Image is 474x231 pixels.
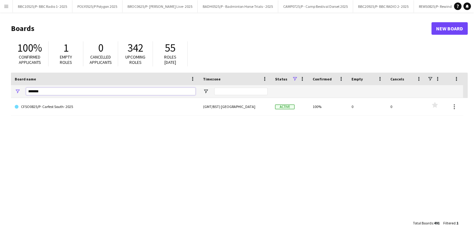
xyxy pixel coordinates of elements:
button: BBC10525/P- BBC Radio 1- 2025 [13,0,72,13]
div: : [413,217,440,229]
button: Open Filter Menu [15,89,20,94]
span: Cancels [390,77,404,81]
span: Total Boards [413,221,433,225]
span: 55 [165,41,175,55]
a: New Board [431,22,468,35]
button: POLY0525/P Polygon 2025 [72,0,122,13]
span: Empty [352,77,363,81]
span: Active [275,105,294,109]
div: : [443,217,458,229]
button: Open Filter Menu [203,89,209,94]
span: Cancelled applicants [90,54,112,65]
h1: Boards [11,24,431,33]
input: Board name Filter Input [26,88,195,95]
input: Timezone Filter Input [214,88,268,95]
span: 1 [456,221,458,225]
button: BROC0625/P- [PERSON_NAME] Live- 2025 [122,0,198,13]
span: Status [275,77,287,81]
div: (GMT/BST) [GEOGRAPHIC_DATA] [199,98,271,115]
span: Upcoming roles [125,54,145,65]
span: Confirmed applicants [19,54,41,65]
span: 100% [17,41,42,55]
a: CFSO0825/P- Carfest South- 2025 [15,98,195,115]
span: 342 [128,41,143,55]
span: Filtered [443,221,456,225]
span: Roles [DATE] [164,54,176,65]
div: 0 [348,98,387,115]
div: 0 [387,98,425,115]
span: Empty roles [60,54,72,65]
button: CAMP0725/P - Camp Bestival Dorset 2025 [278,0,353,13]
span: Board name [15,77,36,81]
span: Confirmed [313,77,332,81]
button: BADH0525/P - Badminton Horse Trials - 2025 [198,0,278,13]
span: Timezone [203,77,221,81]
span: 0 [98,41,103,55]
span: 491 [434,221,440,225]
button: BBC20925/P- BBC RADIO 2- 2025 [353,0,414,13]
div: 100% [309,98,348,115]
span: 1 [63,41,69,55]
